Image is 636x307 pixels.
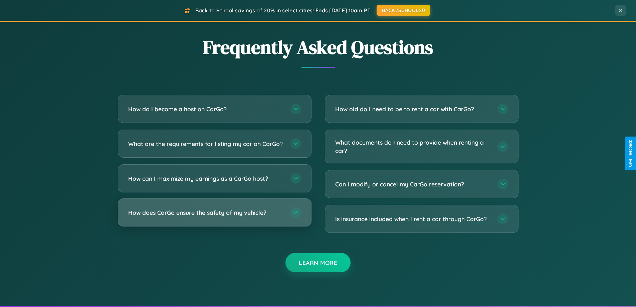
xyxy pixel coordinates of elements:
[128,105,284,113] h3: How do I become a host on CarGo?
[335,105,491,113] h3: How old do I need to be to rent a car with CarGo?
[128,174,284,183] h3: How can I maximize my earnings as a CarGo host?
[118,34,518,60] h2: Frequently Asked Questions
[377,5,430,16] button: BACK2SCHOOL20
[128,208,284,217] h3: How does CarGo ensure the safety of my vehicle?
[628,140,633,167] div: Give Feedback
[335,138,491,155] h3: What documents do I need to provide when renting a car?
[195,7,372,14] span: Back to School savings of 20% in select cities! Ends [DATE] 10am PT.
[335,180,491,188] h3: Can I modify or cancel my CarGo reservation?
[128,140,284,148] h3: What are the requirements for listing my car on CarGo?
[335,215,491,223] h3: Is insurance included when I rent a car through CarGo?
[285,253,351,272] button: Learn More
